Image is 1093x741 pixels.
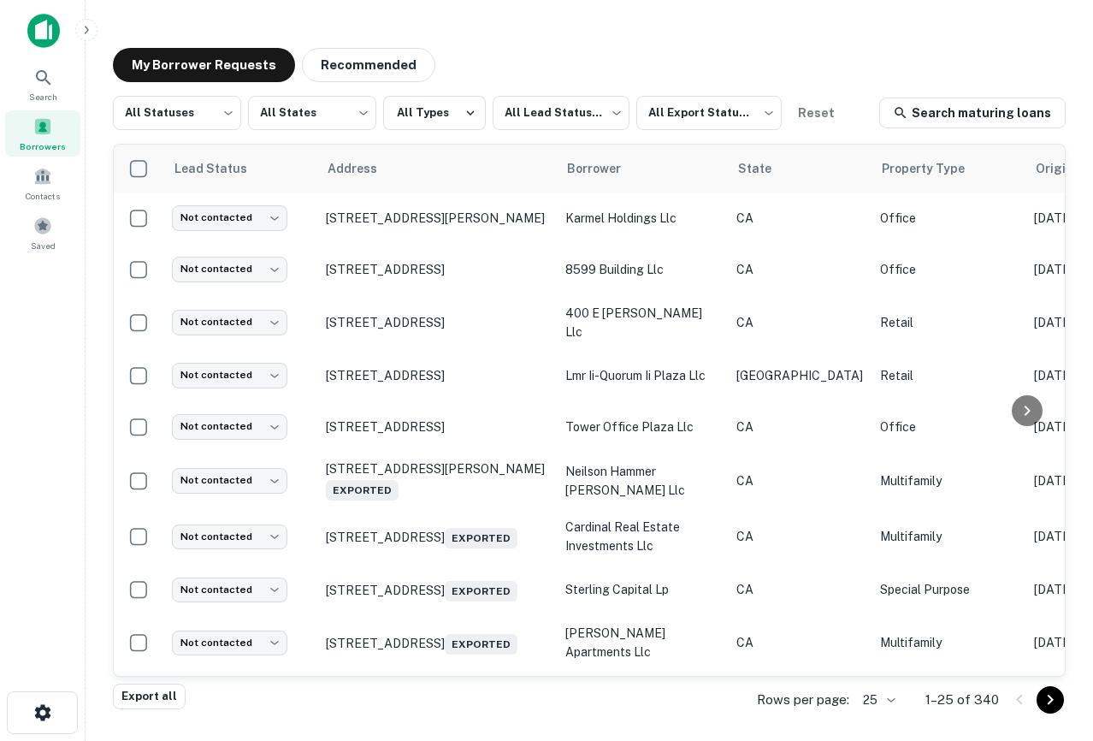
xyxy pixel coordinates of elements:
[174,158,269,179] span: Lead Status
[445,528,517,548] span: Exported
[493,91,629,135] div: All Lead Statuses
[880,260,1017,279] p: Office
[113,684,186,709] button: Export all
[565,462,719,500] p: neilson hammer [PERSON_NAME] llc
[880,580,1017,599] p: Special Purpose
[1007,604,1093,686] iframe: Chat Widget
[326,525,548,548] p: [STREET_ADDRESS]
[736,527,863,546] p: CA
[302,48,435,82] button: Recommended
[880,313,1017,332] p: Retail
[326,578,548,602] p: [STREET_ADDRESS]
[172,414,287,439] div: Not contacted
[383,96,486,130] button: All Types
[736,366,863,385] p: [GEOGRAPHIC_DATA]
[172,205,287,230] div: Not contacted
[880,527,1017,546] p: Multifamily
[736,418,863,436] p: CA
[113,48,295,82] button: My Borrower Requests
[445,581,517,602] span: Exported
[567,158,643,179] span: Borrower
[328,158,399,179] span: Address
[856,688,898,713] div: 25
[326,368,548,383] p: [STREET_ADDRESS]
[879,98,1066,128] a: Search maturing loans
[757,690,849,710] p: Rows per page:
[565,260,719,279] p: 8599 building llc
[880,418,1017,436] p: Office
[736,260,863,279] p: CA
[736,313,863,332] p: CA
[29,90,57,104] span: Search
[880,633,1017,652] p: Multifamily
[172,525,287,549] div: Not contacted
[326,262,548,277] p: [STREET_ADDRESS]
[565,209,719,228] p: karmel holdings llc
[565,304,719,341] p: 400 e [PERSON_NAME] llc
[31,239,56,252] span: Saved
[113,91,241,135] div: All Statuses
[880,209,1017,228] p: Office
[5,160,80,206] a: Contacts
[1037,686,1064,714] button: Go to next page
[557,145,728,193] th: Borrower
[925,690,999,710] p: 1–25 of 340
[789,96,843,130] button: Reset
[326,419,548,435] p: [STREET_ADDRESS]
[565,418,719,436] p: tower office plaza llc
[172,468,287,493] div: Not contacted
[172,363,287,388] div: Not contacted
[728,145,871,193] th: State
[326,210,548,226] p: [STREET_ADDRESS][PERSON_NAME]
[26,189,60,203] span: Contacts
[736,471,863,490] p: CA
[5,210,80,256] a: Saved
[326,315,548,330] p: [STREET_ADDRESS]
[445,634,517,655] span: Exported
[880,471,1017,490] p: Multifamily
[565,366,719,385] p: lmr ii-quorum ii plaza llc
[248,91,376,135] div: All States
[738,158,794,179] span: State
[326,631,548,655] p: [STREET_ADDRESS]
[163,145,317,193] th: Lead Status
[326,480,399,501] span: Exported
[20,139,66,153] span: Borrowers
[636,91,782,135] div: All Export Statuses
[871,145,1025,193] th: Property Type
[565,580,719,599] p: sterling capital lp
[565,518,719,555] p: cardinal real estate investments llc
[326,461,548,501] p: [STREET_ADDRESS][PERSON_NAME]
[172,310,287,335] div: Not contacted
[736,209,863,228] p: CA
[172,631,287,655] div: Not contacted
[317,145,557,193] th: Address
[736,580,863,599] p: CA
[172,257,287,282] div: Not contacted
[880,366,1017,385] p: Retail
[882,158,987,179] span: Property Type
[27,14,60,48] img: capitalize-icon.png
[172,578,287,602] div: Not contacted
[736,633,863,652] p: CA
[5,110,80,157] a: Borrowers
[565,624,719,661] p: [PERSON_NAME] apartments llc
[5,61,80,107] a: Search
